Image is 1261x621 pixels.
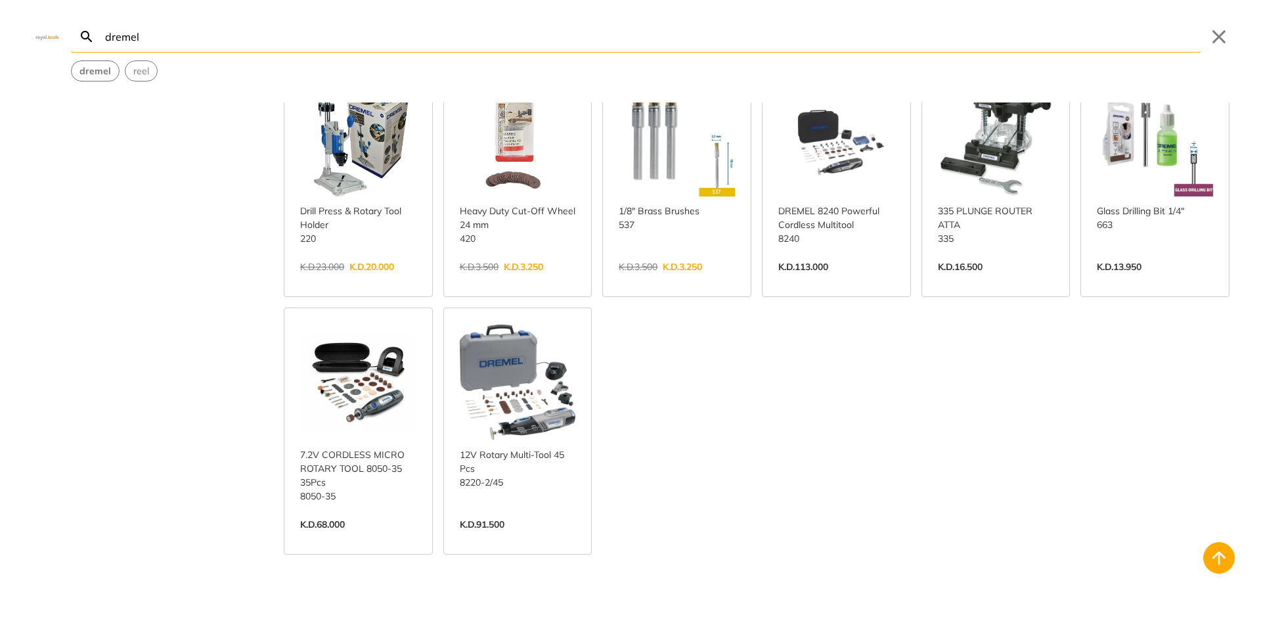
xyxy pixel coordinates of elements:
svg: Back to top [1208,547,1229,568]
button: Close [1208,26,1229,47]
div: Suggestion: reel [125,60,158,81]
input: Search… [102,21,1201,52]
button: Select suggestion: reel [125,61,157,81]
div: Suggestion: dremel [71,60,120,81]
img: Close [32,34,63,39]
span: reel [133,64,149,78]
svg: Search [79,29,95,45]
button: Select suggestion: dremel [72,61,119,81]
button: Back to top [1203,542,1235,574]
strong: dremel [79,65,111,77]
